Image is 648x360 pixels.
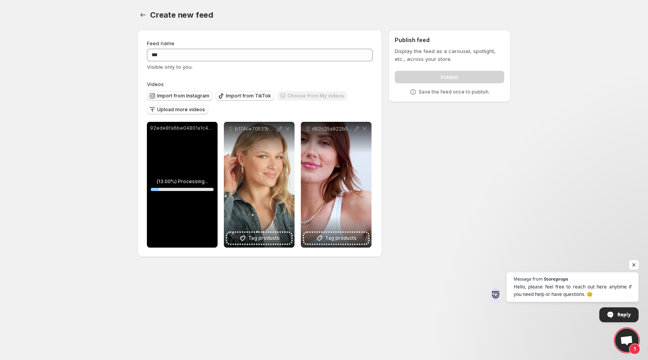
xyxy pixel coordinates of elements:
[227,233,291,244] button: Tag products
[235,126,276,132] p: b174ce70531b481ea98c51a0f05873d6HD-1080p-72Mbps-42901252
[419,89,490,95] p: Save the feed once to publish.
[216,91,274,101] button: Import from TikTok
[150,125,214,131] p: 92ede8fa6be04801a1c47463c71421b4HD-1080p-72Mbps-42094872
[147,81,164,87] span: Videos
[544,277,568,281] span: Storeprops
[137,9,148,20] button: Settings
[248,234,280,242] span: Tag products
[615,329,639,352] a: Open chat
[157,93,209,99] span: Import from Instagram
[224,122,295,248] div: b174ce70531b481ea98c51a0f05873d6HD-1080p-72Mbps-42901252Tag products
[395,36,504,44] h2: Publish feed
[312,126,353,132] p: d82c25a922b540cf9325a75a3cdc806aHD-1080p-72Mbps-34862234
[147,64,193,70] span: Visible only to you.
[157,107,205,113] span: Upload more videos
[301,122,372,248] div: d82c25a922b540cf9325a75a3cdc806aHD-1080p-72Mbps-34862234Tag products
[395,47,504,63] p: Display the feed as a carousel, spotlight, etc., across your store.
[325,234,357,242] span: Tag products
[147,105,208,114] button: Upload more videos
[226,93,271,99] span: Import from TikTok
[617,308,631,321] span: Reply
[150,10,213,20] span: Create new feed
[514,277,543,281] span: Message from
[147,40,174,46] span: Feed name
[304,233,368,244] button: Tag products
[514,283,632,298] span: Hello, please feel free to reach out here anytime if you need help or have questions. 😊
[147,91,212,101] button: Import from Instagram
[629,343,640,354] span: 1
[147,122,218,248] div: 92ede8fa6be04801a1c47463c71421b4HD-1080p-72Mbps-42094872(13.00%) Processing...13%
